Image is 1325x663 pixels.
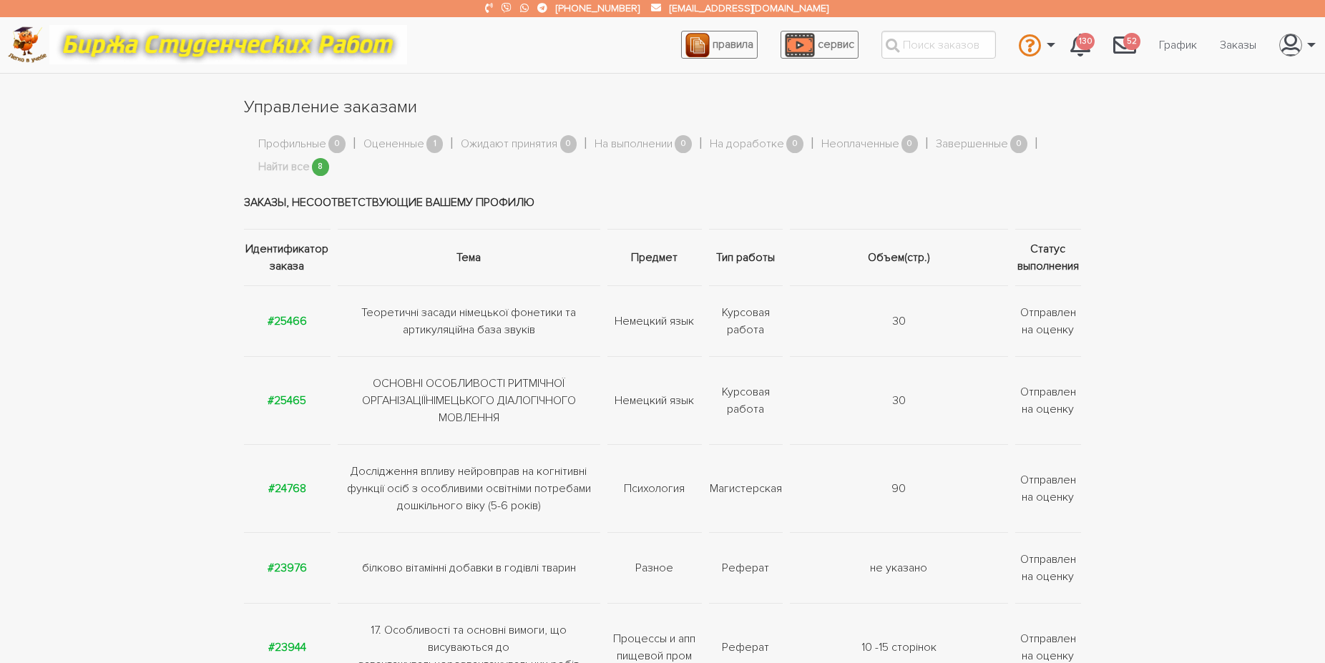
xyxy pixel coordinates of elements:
span: 0 [786,135,803,153]
span: 0 [328,135,346,153]
a: правила [681,31,758,59]
h1: Управление заказами [244,95,1081,119]
a: 52 [1102,26,1148,64]
a: Неоплаченные [821,135,899,154]
span: 0 [675,135,692,153]
a: Оцененные [363,135,424,154]
a: #23976 [268,561,307,575]
td: 90 [786,445,1012,533]
a: На выполнении [595,135,673,154]
td: Курсовая работа [705,286,786,357]
td: 30 [786,286,1012,357]
img: logo-c4363faeb99b52c628a42810ed6dfb4293a56d4e4775eb116515dfe7f33672af.png [8,26,47,63]
span: правила [713,37,753,51]
td: Теоретичні засади німецької фонетики та артикуляційна база звуків [334,286,604,357]
a: На доработке [710,135,784,154]
td: Психология [604,445,705,533]
a: 130 [1059,26,1102,64]
a: #25465 [268,393,306,408]
td: Немецкий язык [604,286,705,357]
td: Немецкий язык [604,357,705,445]
td: білково вітамінні добавки в годівлі тварин [334,533,604,604]
span: 130 [1076,33,1095,51]
td: Отправлен на оценку [1012,357,1081,445]
a: [PHONE_NUMBER] [556,2,640,14]
th: Тема [334,230,604,286]
th: Тип работы [705,230,786,286]
span: 52 [1123,33,1140,51]
span: сервис [818,37,854,51]
td: Отправлен на оценку [1012,533,1081,604]
input: Поиск заказов [881,31,996,59]
span: 1 [426,135,444,153]
img: play_icon-49f7f135c9dc9a03216cfdbccbe1e3994649169d890fb554cedf0eac35a01ba8.png [785,33,815,57]
td: Отправлен на оценку [1012,286,1081,357]
td: Реферат [705,533,786,604]
a: [EMAIL_ADDRESS][DOMAIN_NAME] [670,2,828,14]
td: 30 [786,357,1012,445]
td: Курсовая работа [705,357,786,445]
th: Статус выполнения [1012,230,1081,286]
a: #24768 [268,481,306,496]
span: 8 [312,158,329,176]
span: 0 [901,135,919,153]
td: Отправлен на оценку [1012,445,1081,533]
th: Идентификатор заказа [244,230,334,286]
a: Ожидают принятия [461,135,557,154]
span: 0 [560,135,577,153]
a: Профильные [258,135,326,154]
td: ОСНОВНІ ОСОБЛИВОСТІ РИТМІЧНОЇ ОРГАНІЗАЦІЇНІМЕЦЬКОГО ДІАЛОГІЧНОГО МОВЛЕННЯ [334,357,604,445]
td: Разное [604,533,705,604]
a: Найти все [258,158,310,177]
a: #25466 [268,314,307,328]
a: #23944 [268,640,306,654]
td: Дослідження впливу нейровправ на когнітивні функції осіб з особливими освітніми потребами дошкіль... [334,445,604,533]
img: motto-12e01f5a76059d5f6a28199ef077b1f78e012cfde436ab5cf1d4517935686d32.gif [49,25,407,64]
a: сервис [781,31,859,59]
td: Заказы, несоответствующие вашему профилю [244,176,1081,230]
a: Заказы [1208,31,1268,59]
a: Завершенные [936,135,1008,154]
th: Объем(стр.) [786,230,1012,286]
img: agreement_icon-feca34a61ba7f3d1581b08bc946b2ec1ccb426f67415f344566775c155b7f62c.png [685,33,710,57]
th: Предмет [604,230,705,286]
a: График [1148,31,1208,59]
span: 0 [1010,135,1027,153]
td: Магистерская [705,445,786,533]
td: не указано [786,533,1012,604]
